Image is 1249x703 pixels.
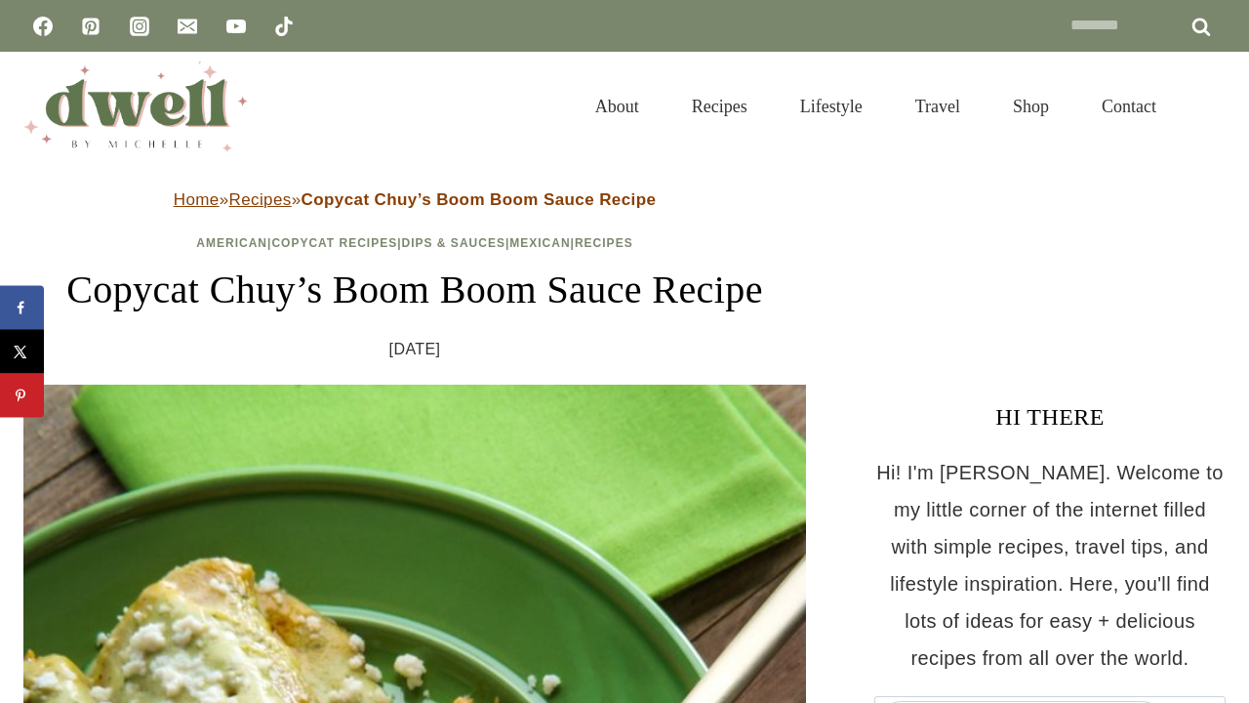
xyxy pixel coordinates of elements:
[271,236,397,250] a: Copycat Recipes
[196,236,632,250] span: | | | |
[874,454,1226,677] p: Hi! I'm [PERSON_NAME]. Welcome to my little corner of the internet filled with simple recipes, tr...
[174,190,657,209] span: » »
[196,236,267,250] a: American
[71,7,110,46] a: Pinterest
[987,72,1075,141] a: Shop
[575,236,633,250] a: Recipes
[1192,90,1226,123] button: View Search Form
[229,190,292,209] a: Recipes
[402,236,505,250] a: Dips & Sauces
[217,7,256,46] a: YouTube
[665,72,774,141] a: Recipes
[302,190,657,209] strong: Copycat Chuy’s Boom Boom Sauce Recipe
[23,62,248,151] img: DWELL by michelle
[23,7,62,46] a: Facebook
[874,399,1226,434] h3: HI THERE
[174,190,220,209] a: Home
[774,72,889,141] a: Lifestyle
[509,236,570,250] a: Mexican
[264,7,303,46] a: TikTok
[389,335,441,364] time: [DATE]
[23,261,806,319] h1: Copycat Chuy’s Boom Boom Sauce Recipe
[889,72,987,141] a: Travel
[168,7,207,46] a: Email
[569,72,1183,141] nav: Primary Navigation
[1075,72,1183,141] a: Contact
[569,72,665,141] a: About
[120,7,159,46] a: Instagram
